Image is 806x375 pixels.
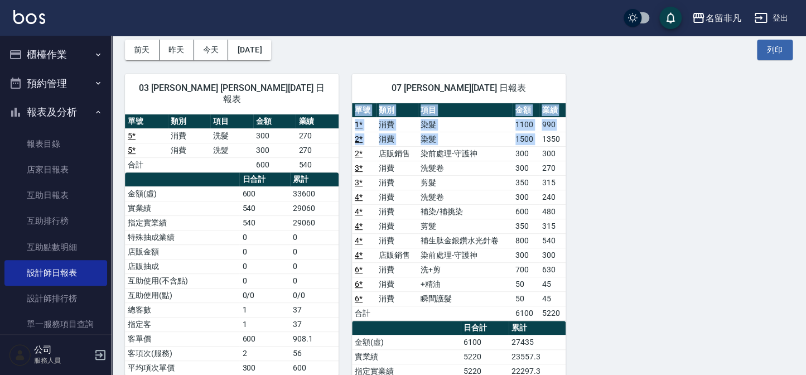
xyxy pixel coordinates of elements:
[4,69,107,98] button: 預約管理
[461,335,509,349] td: 6100
[513,204,539,219] td: 600
[34,355,91,366] p: 服務人員
[513,248,539,262] td: 300
[376,262,418,277] td: 消費
[687,7,745,30] button: 名留非凡
[376,117,418,132] td: 消費
[290,317,339,331] td: 37
[4,208,107,234] a: 互助排行榜
[290,172,339,187] th: 累計
[194,40,229,60] button: 今天
[239,172,290,187] th: 日合計
[659,7,682,29] button: save
[290,360,339,375] td: 600
[513,262,539,277] td: 700
[125,157,168,172] td: 合計
[376,233,418,248] td: 消費
[376,277,418,291] td: 消費
[539,190,566,204] td: 240
[296,114,339,129] th: 業績
[239,273,290,288] td: 0
[418,291,513,306] td: 瞬間護髮
[539,117,566,132] td: 990
[513,233,539,248] td: 800
[239,317,290,331] td: 1
[290,302,339,317] td: 37
[239,302,290,317] td: 1
[513,146,539,161] td: 300
[125,288,239,302] td: 互助使用(點)
[210,128,253,143] td: 洗髮
[539,146,566,161] td: 300
[513,175,539,190] td: 350
[168,114,211,129] th: 類別
[513,103,539,118] th: 金額
[138,83,325,105] span: 03 [PERSON_NAME] [PERSON_NAME][DATE] 日報表
[290,230,339,244] td: 0
[9,344,31,366] img: Person
[4,157,107,182] a: 店家日報表
[539,262,566,277] td: 630
[352,335,461,349] td: 金額(虛)
[376,103,418,118] th: 類別
[539,233,566,248] td: 540
[418,248,513,262] td: 染前處理-守護神
[539,306,566,320] td: 5220
[750,8,793,28] button: 登出
[168,128,211,143] td: 消費
[4,260,107,286] a: 設計師日報表
[168,143,211,157] td: 消費
[509,349,566,364] td: 23557.3
[4,234,107,260] a: 互助點數明細
[4,311,107,337] a: 單一服務項目查詢
[239,186,290,201] td: 600
[352,349,461,364] td: 實業績
[352,103,566,321] table: a dense table
[418,132,513,146] td: 染髮
[253,114,296,129] th: 金額
[539,291,566,306] td: 45
[125,244,239,259] td: 店販金額
[239,360,290,375] td: 300
[125,40,160,60] button: 前天
[418,161,513,175] td: 洗髮卷
[125,114,168,129] th: 單號
[290,288,339,302] td: 0/0
[376,291,418,306] td: 消費
[290,186,339,201] td: 33600
[352,103,376,118] th: 單號
[418,190,513,204] td: 洗髮卷
[461,349,509,364] td: 5220
[125,201,239,215] td: 實業績
[253,143,296,157] td: 300
[539,204,566,219] td: 480
[513,132,539,146] td: 1500
[513,219,539,233] td: 350
[418,204,513,219] td: 補染/補挑染
[160,40,194,60] button: 昨天
[418,117,513,132] td: 染髮
[418,146,513,161] td: 染前處理-守護神
[418,219,513,233] td: 剪髮
[513,291,539,306] td: 50
[352,306,376,320] td: 合計
[210,114,253,129] th: 項目
[418,175,513,190] td: 剪髮
[539,248,566,262] td: 300
[376,175,418,190] td: 消費
[513,277,539,291] td: 50
[290,215,339,230] td: 29060
[4,286,107,311] a: 設計師排行榜
[418,233,513,248] td: 補生肽金銀鑽水光針卷
[418,262,513,277] td: 洗+剪
[239,259,290,273] td: 0
[239,331,290,346] td: 600
[376,248,418,262] td: 店販銷售
[125,331,239,346] td: 客單價
[13,10,45,24] img: Logo
[376,219,418,233] td: 消費
[539,277,566,291] td: 45
[125,317,239,331] td: 指定客
[4,40,107,69] button: 櫃檯作業
[539,132,566,146] td: 1350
